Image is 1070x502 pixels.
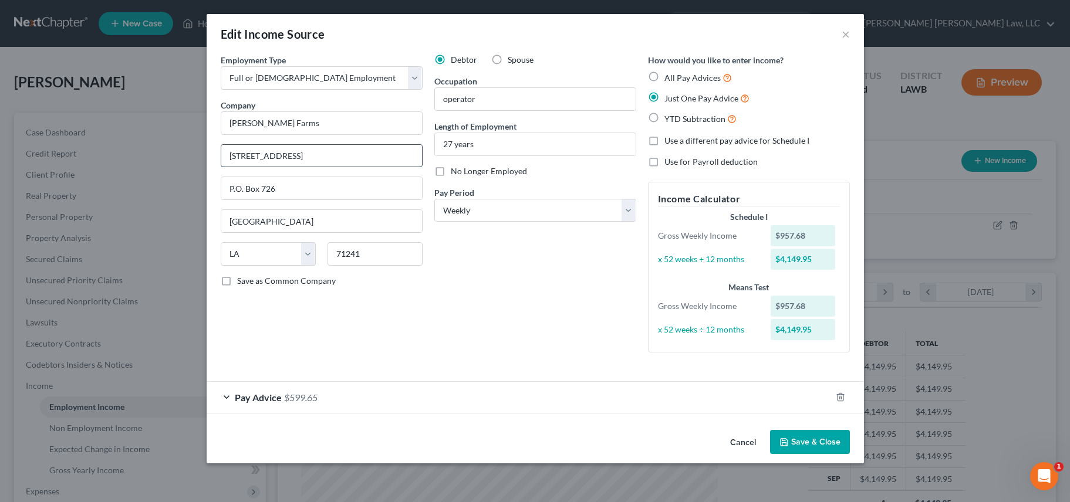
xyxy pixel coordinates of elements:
span: Spouse [508,55,534,65]
button: Cancel [721,431,765,454]
span: Just One Pay Advice [664,93,738,103]
span: Employment Type [221,55,286,65]
label: Occupation [434,75,477,87]
div: x 52 weeks ÷ 12 months [652,253,765,265]
div: Schedule I [658,211,840,223]
input: Enter address... [221,145,422,167]
span: Use for Payroll deduction [664,157,758,167]
div: $957.68 [771,296,835,317]
div: Gross Weekly Income [652,300,765,312]
span: All Pay Advices [664,73,721,83]
div: $4,149.95 [771,249,835,270]
div: x 52 weeks ÷ 12 months [652,324,765,335]
iframe: Intercom live chat [1030,462,1058,490]
span: Use a different pay advice for Schedule I [664,135,809,145]
span: No Longer Employed [451,166,527,176]
span: Company [221,100,255,110]
button: × [842,27,850,41]
input: ex: 2 years [435,133,636,155]
div: $957.68 [771,225,835,246]
div: Gross Weekly Income [652,230,765,242]
span: Pay Advice [235,392,282,403]
span: Debtor [451,55,477,65]
button: Save & Close [770,430,850,454]
span: Pay Period [434,188,474,198]
span: 1 [1054,462,1064,472]
input: Unit, Suite, etc... [221,177,422,199]
label: Length of Employment [434,120,517,133]
label: How would you like to enter income? [648,54,784,66]
input: Search company by name... [221,111,423,135]
input: Enter zip... [328,242,423,266]
span: $599.65 [284,392,318,403]
div: $4,149.95 [771,319,835,340]
span: Save as Common Company [237,276,336,286]
input: Enter city... [221,210,422,232]
div: Edit Income Source [221,26,325,42]
span: YTD Subtraction [664,114,725,124]
div: Means Test [658,281,840,293]
h5: Income Calculator [658,192,840,206]
input: -- [435,88,636,110]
